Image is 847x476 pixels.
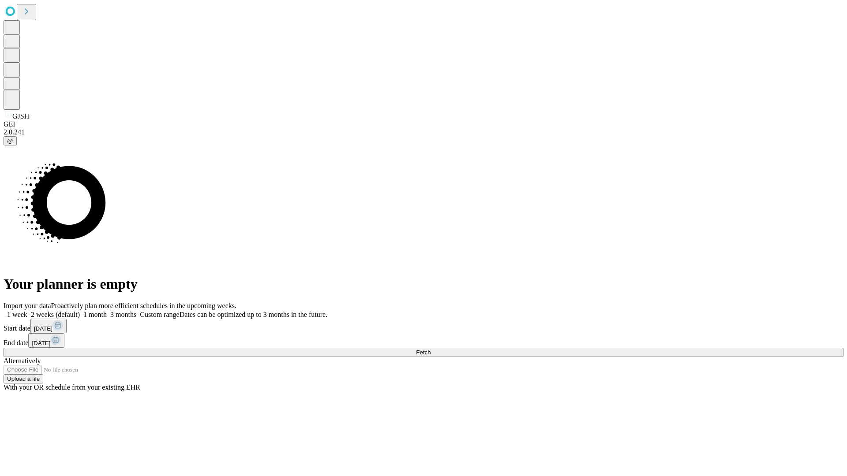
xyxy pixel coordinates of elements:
span: 2 weeks (default) [31,311,80,318]
button: Upload a file [4,374,43,383]
span: Fetch [416,349,431,356]
span: GJSH [12,112,29,120]
span: Dates can be optimized up to 3 months in the future. [180,311,327,318]
span: With your OR schedule from your existing EHR [4,383,140,391]
span: [DATE] [32,340,50,346]
div: GEI [4,120,843,128]
span: 1 month [83,311,107,318]
div: 2.0.241 [4,128,843,136]
span: Import your data [4,302,51,309]
div: End date [4,333,843,348]
div: Start date [4,319,843,333]
button: [DATE] [30,319,67,333]
span: [DATE] [34,325,52,332]
span: Proactively plan more efficient schedules in the upcoming weeks. [51,302,236,309]
button: Fetch [4,348,843,357]
span: Custom range [140,311,179,318]
h1: Your planner is empty [4,276,843,292]
span: @ [7,138,13,144]
button: [DATE] [28,333,64,348]
button: @ [4,136,17,145]
span: 1 week [7,311,27,318]
span: Alternatively [4,357,41,364]
span: 3 months [110,311,136,318]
